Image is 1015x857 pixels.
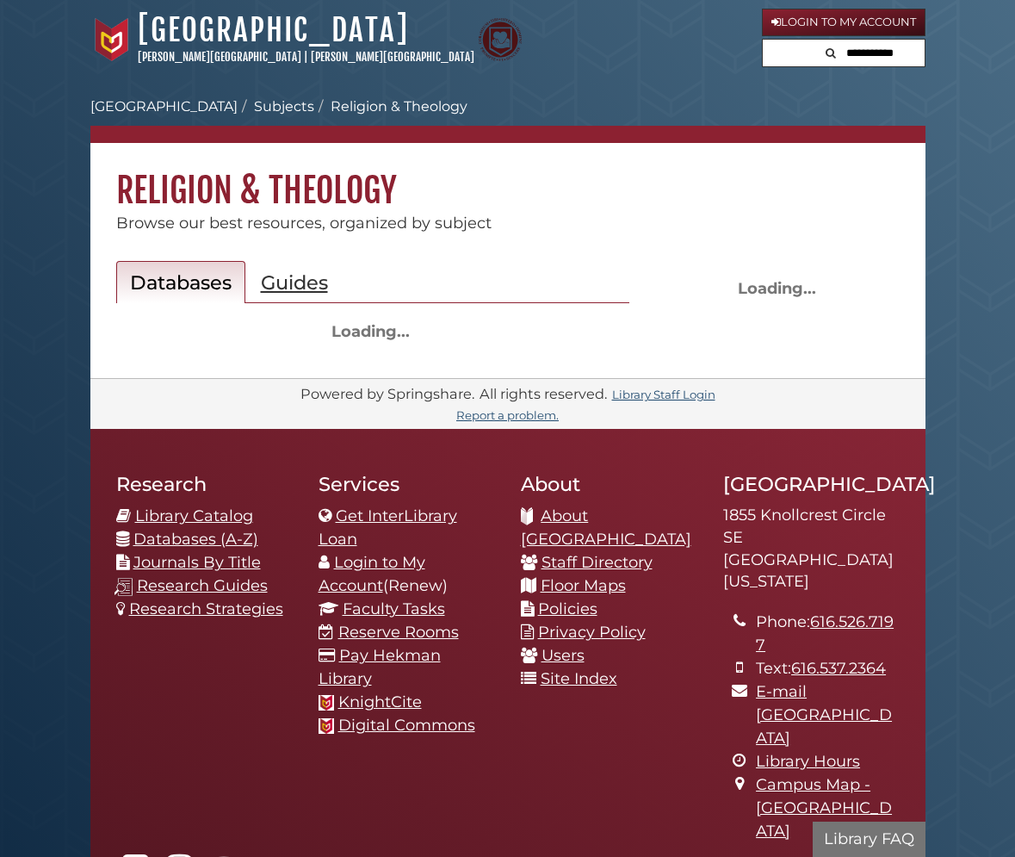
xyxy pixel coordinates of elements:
a: Databases [116,261,245,303]
address: 1855 Knollcrest Circle SE [GEOGRAPHIC_DATA][US_STATE] [723,505,900,593]
button: Search [820,40,841,63]
div: All rights reserved. [477,385,610,402]
a: Site Index [541,669,617,688]
a: Get InterLibrary Loan [319,506,457,549]
a: 616.537.2364 [791,659,886,678]
a: [GEOGRAPHIC_DATA] [138,11,409,49]
img: research-guides-icon-white_37x37.png [114,578,133,596]
h2: Databases [130,270,232,295]
nav: breadcrumb [90,96,925,143]
a: Research Strategies [129,599,283,618]
img: Calvin favicon logo [319,695,334,711]
img: Calvin University [90,18,133,61]
a: Login to My Account [762,9,925,36]
a: 616.526.7197 [756,612,894,655]
span: | [304,50,308,64]
a: Policies [538,599,597,618]
div: Loading... [116,312,626,344]
a: Campus Map - [GEOGRAPHIC_DATA] [756,775,892,841]
a: Floor Maps [541,576,626,595]
div: Powered by Springshare. [298,385,477,402]
div: Loading... [655,269,899,301]
a: Reserve Rooms [338,623,459,642]
a: Users [542,646,585,665]
a: [PERSON_NAME][GEOGRAPHIC_DATA] [138,50,301,64]
a: Login to My Account [319,553,425,595]
a: Library Catalog [135,506,253,525]
li: (Renew) [319,551,495,598]
h2: Guides [261,270,328,295]
a: [PERSON_NAME][GEOGRAPHIC_DATA] [311,50,474,64]
a: [GEOGRAPHIC_DATA] [90,98,238,115]
a: Privacy Policy [538,623,646,642]
li: Phone: [756,611,899,657]
a: Guides [247,261,342,303]
a: Staff Directory [542,553,653,572]
i: Search [826,47,836,59]
a: Library Staff Login [612,388,715,401]
a: Pay Hekman Library [319,646,441,688]
div: Browse our best resources, organized by subject [90,212,925,235]
a: Databases (A-Z) [133,530,258,549]
h1: Religion & Theology [90,143,925,212]
a: Research Guides [137,576,268,595]
h2: About [521,472,697,496]
h2: Services [319,472,495,496]
a: E-mail [GEOGRAPHIC_DATA] [756,682,892,748]
a: Report a problem. [456,408,559,422]
img: Calvin Theological Seminary [479,18,522,61]
h2: Research [116,472,293,496]
a: Library Hours [756,752,860,771]
a: Journals By Title [133,553,261,572]
a: Digital Commons [338,716,475,735]
a: Subjects [254,98,314,115]
img: Calvin favicon logo [319,718,334,734]
li: Text: [756,657,899,680]
a: KnightCite [338,692,422,711]
button: Library FAQ [813,822,925,857]
li: Religion & Theology [314,96,467,117]
section: Content by Subject [116,261,900,352]
h2: [GEOGRAPHIC_DATA] [723,472,900,496]
a: Faculty Tasks [343,599,445,618]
